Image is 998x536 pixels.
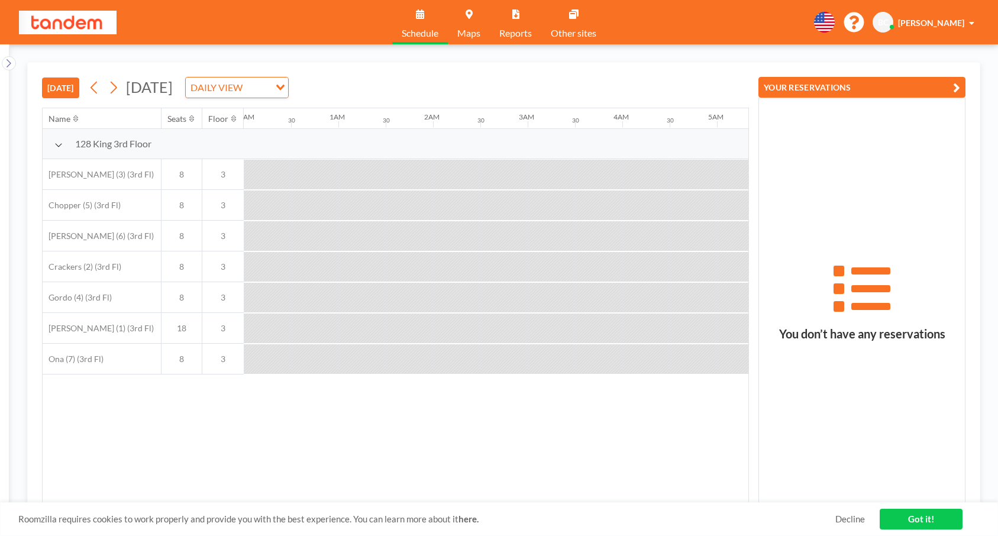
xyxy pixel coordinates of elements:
[551,28,596,38] span: Other sites
[880,509,963,529] a: Got it!
[383,117,390,124] div: 30
[458,514,479,524] a: here.
[162,231,202,241] span: 8
[202,200,244,211] span: 3
[202,323,244,334] span: 3
[162,169,202,180] span: 8
[878,17,889,28] span: BC
[202,169,244,180] span: 3
[42,78,79,98] button: [DATE]
[572,117,579,124] div: 30
[49,114,70,124] div: Name
[18,514,835,525] span: Roomzilla requires cookies to work properly and provide you with the best experience. You can lea...
[162,354,202,364] span: 8
[402,28,438,38] span: Schedule
[613,112,629,121] div: 4AM
[43,169,154,180] span: [PERSON_NAME] (3) (3rd Fl)
[162,200,202,211] span: 8
[246,80,269,95] input: Search for option
[126,78,173,96] span: [DATE]
[202,292,244,303] span: 3
[835,514,865,525] a: Decline
[758,77,965,98] button: YOUR RESERVATIONS
[330,112,345,121] div: 1AM
[202,231,244,241] span: 3
[202,354,244,364] span: 3
[19,11,117,34] img: organization-logo
[499,28,532,38] span: Reports
[519,112,534,121] div: 3AM
[162,323,202,334] span: 18
[202,261,244,272] span: 3
[477,117,485,124] div: 30
[708,112,724,121] div: 5AM
[235,112,254,121] div: 12AM
[288,117,295,124] div: 30
[186,78,288,98] div: Search for option
[759,327,965,341] h3: You don’t have any reservations
[667,117,674,124] div: 30
[43,323,154,334] span: [PERSON_NAME] (1) (3rd Fl)
[75,138,151,150] span: 128 King 3rd Floor
[898,18,964,28] span: [PERSON_NAME]
[43,200,121,211] span: Chopper (5) (3rd Fl)
[457,28,480,38] span: Maps
[188,80,245,95] span: DAILY VIEW
[43,261,121,272] span: Crackers (2) (3rd Fl)
[43,354,104,364] span: Ona (7) (3rd Fl)
[424,112,440,121] div: 2AM
[43,231,154,241] span: [PERSON_NAME] (6) (3rd Fl)
[162,261,202,272] span: 8
[208,114,228,124] div: Floor
[43,292,112,303] span: Gordo (4) (3rd Fl)
[167,114,186,124] div: Seats
[162,292,202,303] span: 8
